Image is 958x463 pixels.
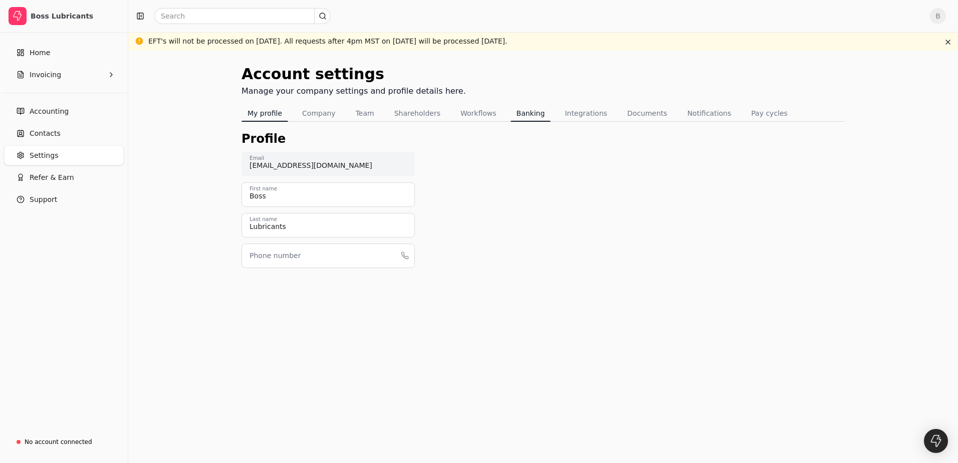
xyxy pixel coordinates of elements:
[4,189,124,209] button: Support
[242,130,845,148] div: Profile
[250,215,277,223] label: Last name
[30,48,50,58] span: Home
[4,145,124,165] a: Settings
[681,105,738,121] button: Notifications
[242,63,466,85] div: Account settings
[454,105,503,121] button: Workflows
[388,105,446,121] button: Shareholders
[745,105,794,121] button: Pay cycles
[31,11,119,21] div: Boss Lubricants
[4,101,124,121] a: Accounting
[4,123,124,143] a: Contacts
[30,194,57,205] span: Support
[4,433,124,451] a: No account connected
[30,70,61,80] span: Invoicing
[250,154,264,162] label: Email
[30,128,61,139] span: Contacts
[350,105,380,121] button: Team
[4,43,124,63] a: Home
[148,36,508,47] div: EFT's will not be processed on [DATE]. All requests after 4pm MST on [DATE] will be processed [DA...
[559,105,613,121] button: Integrations
[25,437,92,446] div: No account connected
[30,150,58,161] span: Settings
[930,8,946,24] button: B
[4,65,124,85] button: Invoicing
[30,106,69,117] span: Accounting
[250,251,301,261] label: Phone number
[242,105,288,121] button: My profile
[621,105,673,121] button: Documents
[242,85,466,97] div: Manage your company settings and profile details here.
[242,105,845,122] nav: Tabs
[296,105,342,121] button: Company
[250,185,277,193] label: First name
[924,429,948,453] div: Open Intercom Messenger
[154,8,331,24] input: Search
[30,172,74,183] span: Refer & Earn
[511,105,551,121] button: Banking
[4,167,124,187] button: Refer & Earn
